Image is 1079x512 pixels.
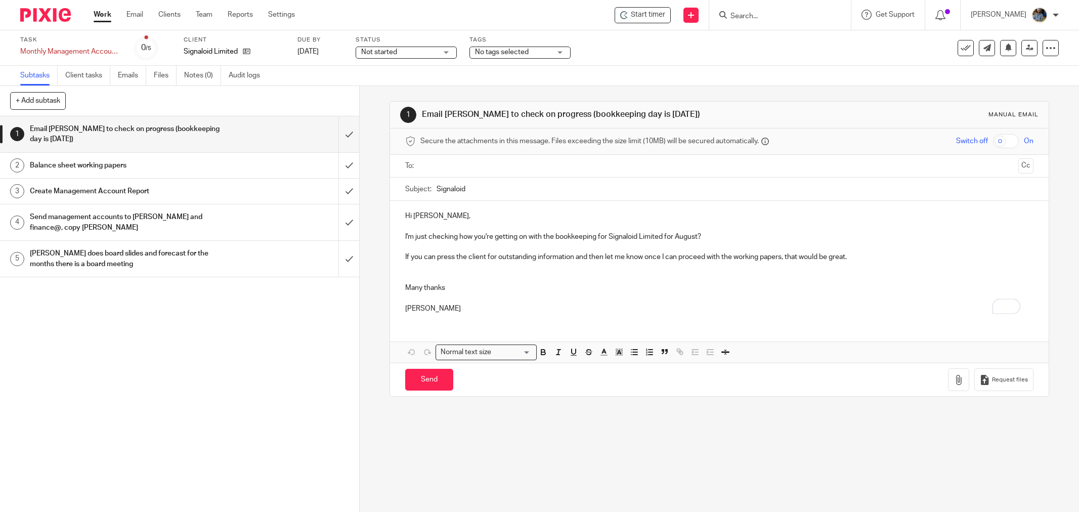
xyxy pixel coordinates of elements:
[974,368,1033,391] button: Request files
[154,66,177,86] a: Files
[615,7,671,23] div: Signaloid Limited - Monthly Management Accounts - Signaloid
[94,10,111,20] a: Work
[184,36,285,44] label: Client
[988,111,1039,119] div: Manual email
[956,136,988,146] span: Switch off
[196,10,212,20] a: Team
[1024,136,1033,146] span: On
[405,304,1033,314] p: [PERSON_NAME]
[10,252,24,266] div: 5
[876,11,915,18] span: Get Support
[729,12,821,21] input: Search
[268,10,295,20] a: Settings
[297,36,343,44] label: Due by
[30,121,229,147] h1: Email [PERSON_NAME] to check on progress (bookkeeping day is [DATE])
[184,47,238,57] p: Signaloid Limited
[126,10,143,20] a: Email
[971,10,1026,20] p: [PERSON_NAME]
[1031,7,1048,23] img: Jaskaran%20Singh.jpeg
[30,158,229,173] h1: Balance sheet working papers
[10,127,24,141] div: 1
[469,36,571,44] label: Tags
[158,10,181,20] a: Clients
[20,8,71,22] img: Pixie
[422,109,741,120] h1: Email [PERSON_NAME] to check on progress (bookkeeping day is [DATE])
[1018,158,1033,174] button: Cc
[356,36,457,44] label: Status
[30,184,229,199] h1: Create Management Account Report
[118,66,146,86] a: Emails
[405,252,1033,262] p: If you can press the client for outstanding information and then let me know once I can proceed w...
[361,49,397,56] span: Not started
[65,66,110,86] a: Client tasks
[10,92,66,109] button: + Add subtask
[10,158,24,173] div: 2
[438,347,493,358] span: Normal text size
[10,216,24,230] div: 4
[420,136,759,146] span: Secure the attachments in this message. Files exceeding the size limit (10MB) will be secured aut...
[228,10,253,20] a: Reports
[475,49,529,56] span: No tags selected
[992,376,1028,384] span: Request files
[297,48,319,55] span: [DATE]
[30,209,229,235] h1: Send management accounts to [PERSON_NAME] and finance@, copy [PERSON_NAME]
[405,161,416,171] label: To:
[184,66,221,86] a: Notes (0)
[10,184,24,198] div: 3
[405,283,1033,293] p: Many thanks
[20,36,121,44] label: Task
[30,246,229,272] h1: [PERSON_NAME] does board slides and forecast for the months there is a board meeting
[436,345,537,360] div: Search for option
[20,66,58,86] a: Subtasks
[146,46,151,51] small: /5
[400,107,416,123] div: 1
[229,66,268,86] a: Audit logs
[20,47,121,57] div: Monthly Management Accounts - Signaloid
[141,42,151,54] div: 0
[494,347,531,358] input: Search for option
[390,201,1049,321] div: To enrich screen reader interactions, please activate Accessibility in Grammarly extension settings
[405,232,1033,242] p: I'm just checking how you're getting on with the bookkeeping for Signaloid Limited for August?
[405,184,431,194] label: Subject:
[631,10,665,20] span: Start timer
[405,369,453,391] input: Send
[405,211,1033,221] p: Hi [PERSON_NAME],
